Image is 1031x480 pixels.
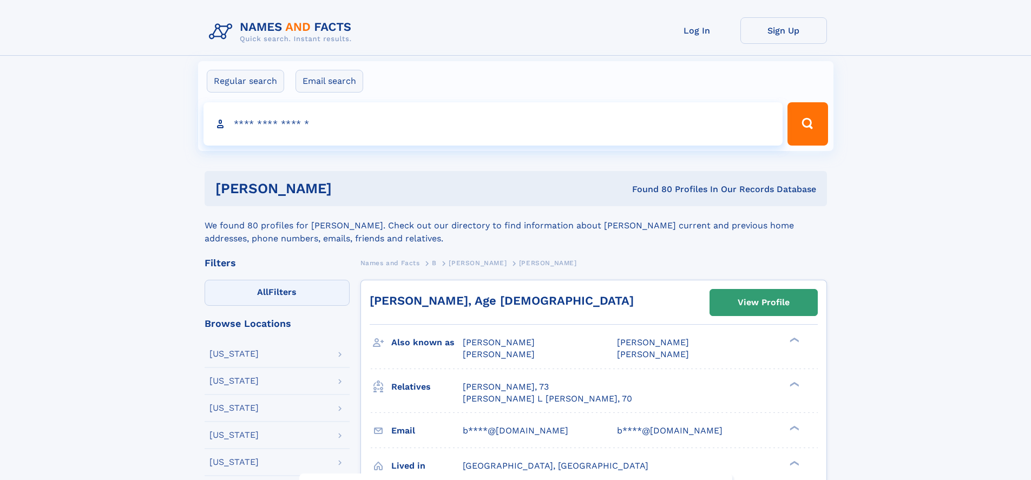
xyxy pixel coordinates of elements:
[482,183,816,195] div: Found 80 Profiles In Our Records Database
[740,17,827,44] a: Sign Up
[463,349,535,359] span: [PERSON_NAME]
[617,337,689,347] span: [PERSON_NAME]
[209,431,259,439] div: [US_STATE]
[463,461,648,471] span: [GEOGRAPHIC_DATA], [GEOGRAPHIC_DATA]
[360,256,420,269] a: Names and Facts
[205,280,350,306] label: Filters
[617,349,689,359] span: [PERSON_NAME]
[207,70,284,93] label: Regular search
[519,259,577,267] span: [PERSON_NAME]
[209,458,259,466] div: [US_STATE]
[787,102,828,146] button: Search Button
[205,206,827,245] div: We found 80 profiles for [PERSON_NAME]. Check out our directory to find information about [PERSON...
[205,258,350,268] div: Filters
[205,17,360,47] img: Logo Names and Facts
[787,459,800,466] div: ❯
[295,70,363,93] label: Email search
[257,287,268,297] span: All
[449,259,507,267] span: [PERSON_NAME]
[787,380,800,387] div: ❯
[370,294,634,307] a: [PERSON_NAME], Age [DEMOGRAPHIC_DATA]
[203,102,783,146] input: search input
[391,422,463,440] h3: Email
[710,290,817,315] a: View Profile
[209,350,259,358] div: [US_STATE]
[391,333,463,352] h3: Also known as
[391,378,463,396] h3: Relatives
[738,290,790,315] div: View Profile
[209,377,259,385] div: [US_STATE]
[449,256,507,269] a: [PERSON_NAME]
[205,319,350,328] div: Browse Locations
[654,17,740,44] a: Log In
[463,337,535,347] span: [PERSON_NAME]
[215,182,482,195] h1: [PERSON_NAME]
[209,404,259,412] div: [US_STATE]
[787,424,800,431] div: ❯
[463,393,632,405] a: [PERSON_NAME] L [PERSON_NAME], 70
[787,337,800,344] div: ❯
[463,381,549,393] a: [PERSON_NAME], 73
[391,457,463,475] h3: Lived in
[432,256,437,269] a: B
[432,259,437,267] span: B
